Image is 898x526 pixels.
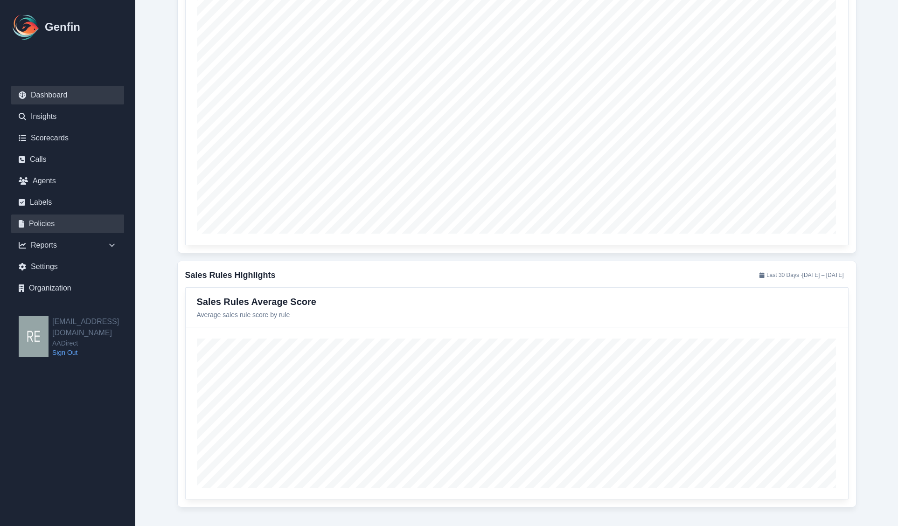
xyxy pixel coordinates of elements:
[52,316,135,339] h2: [EMAIL_ADDRESS][DOMAIN_NAME]
[11,236,124,255] div: Reports
[11,257,124,276] a: Settings
[755,270,848,281] span: Last 30 Days · [DATE] – [DATE]
[19,316,49,357] img: resqueda@aadirect.com
[11,279,124,298] a: Organization
[11,86,124,104] a: Dashboard
[11,129,124,147] a: Scorecards
[11,193,124,212] a: Labels
[11,12,41,42] img: Logo
[11,215,124,233] a: Policies
[197,295,316,308] h3: Sales Rules Average Score
[45,20,80,35] h1: Genfin
[197,310,316,319] p: Average sales rule score by rule
[185,269,276,282] h4: Sales Rules Highlights
[11,172,124,190] a: Agents
[52,348,135,357] a: Sign Out
[11,150,124,169] a: Calls
[52,339,135,348] span: AADirect
[11,107,124,126] a: Insights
